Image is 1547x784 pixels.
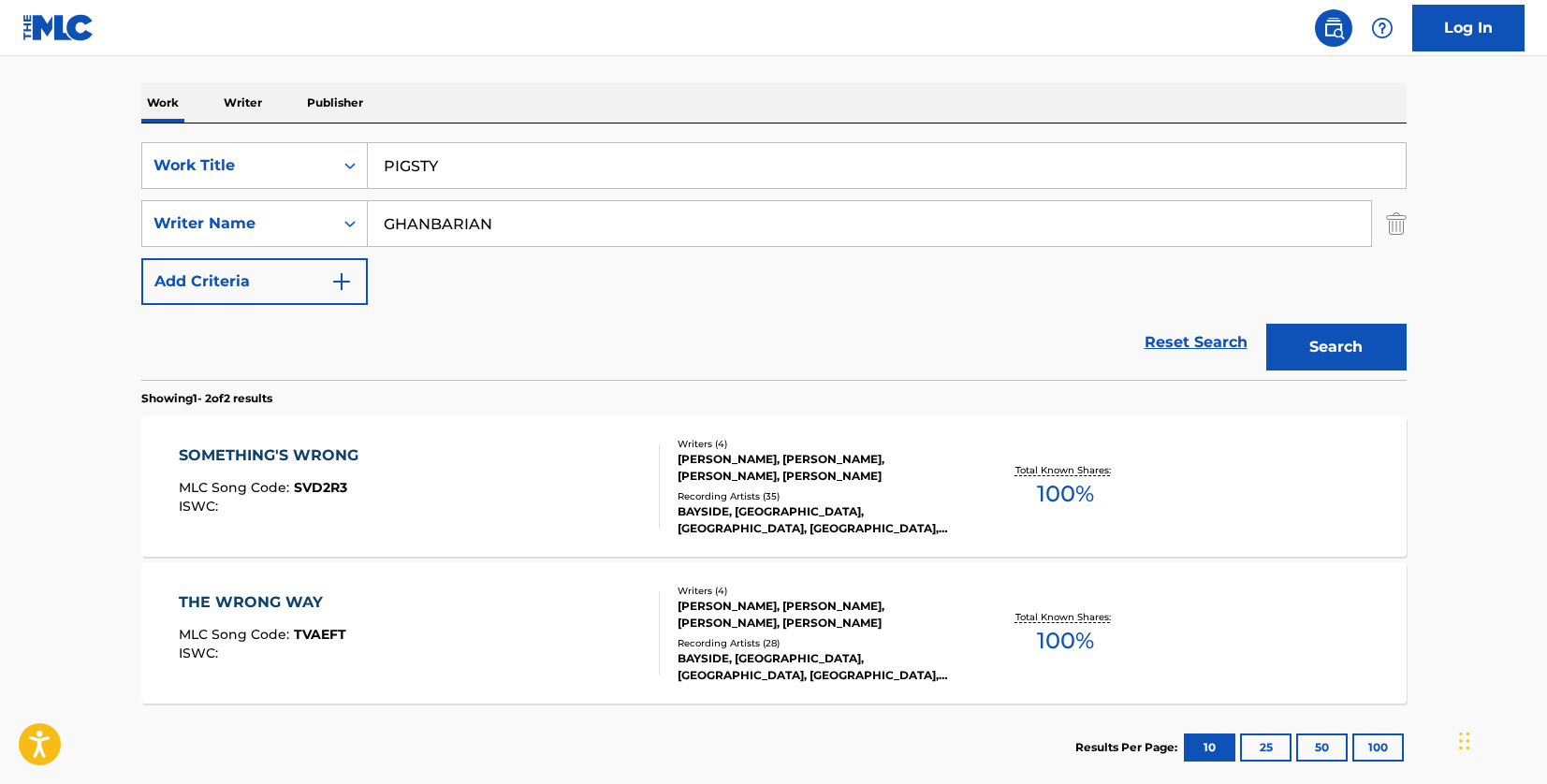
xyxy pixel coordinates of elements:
button: 10 [1184,733,1235,762]
button: 100 [1352,733,1404,762]
img: 9d2ae6d4665cec9f34b9.svg [330,270,353,293]
p: Writer [218,83,268,123]
img: MLC Logo [22,14,95,41]
span: 100 % [1037,624,1094,658]
p: Publisher [301,83,369,123]
button: 25 [1240,733,1292,762]
p: Showing 1 - 2 of 2 results [141,390,272,407]
div: Help [1364,9,1401,47]
a: Reset Search [1135,322,1257,363]
a: Log In [1412,5,1525,51]
span: 100 % [1037,477,1094,511]
a: SOMETHING'S WRONGMLC Song Code:SVD2R3ISWC:Writers (4)[PERSON_NAME], [PERSON_NAME], [PERSON_NAME],... [141,416,1407,557]
div: SOMETHING'S WRONG [179,444,368,467]
button: 50 [1296,733,1348,762]
button: Add Criteria [141,258,368,305]
p: Total Known Shares: [1015,463,1116,477]
div: Writers ( 4 ) [678,584,960,598]
div: [PERSON_NAME], [PERSON_NAME], [PERSON_NAME], [PERSON_NAME] [678,598,960,632]
a: Public Search [1315,9,1352,47]
div: Drag [1459,713,1470,769]
div: [PERSON_NAME], [PERSON_NAME], [PERSON_NAME], [PERSON_NAME] [678,451,960,485]
div: BAYSIDE, [GEOGRAPHIC_DATA], [GEOGRAPHIC_DATA], [GEOGRAPHIC_DATA], [GEOGRAPHIC_DATA] [678,650,960,684]
span: ISWC : [179,645,223,661]
button: Search [1266,324,1407,370]
img: help [1371,17,1394,39]
span: ISWC : [179,498,223,515]
a: THE WRONG WAYMLC Song Code:TVAEFTISWC:Writers (4)[PERSON_NAME], [PERSON_NAME], [PERSON_NAME], [PE... [141,563,1407,704]
p: Total Known Shares: [1015,610,1116,624]
img: search [1322,17,1345,39]
span: TVAEFT [294,626,346,643]
div: Writers ( 4 ) [678,437,960,451]
span: MLC Song Code : [179,626,294,643]
span: MLC Song Code : [179,479,294,496]
iframe: Chat Widget [1453,694,1547,784]
span: SVD2R3 [294,479,347,496]
p: Results Per Page: [1075,739,1182,756]
div: Recording Artists ( 35 ) [678,489,960,503]
img: Delete Criterion [1386,200,1407,247]
p: Work [141,83,184,123]
div: THE WRONG WAY [179,591,346,614]
div: Writer Name [153,212,322,235]
div: Recording Artists ( 28 ) [678,636,960,650]
form: Search Form [141,142,1407,380]
div: BAYSIDE, [GEOGRAPHIC_DATA], [GEOGRAPHIC_DATA], [GEOGRAPHIC_DATA], [GEOGRAPHIC_DATA] [678,503,960,537]
div: Work Title [153,154,322,177]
